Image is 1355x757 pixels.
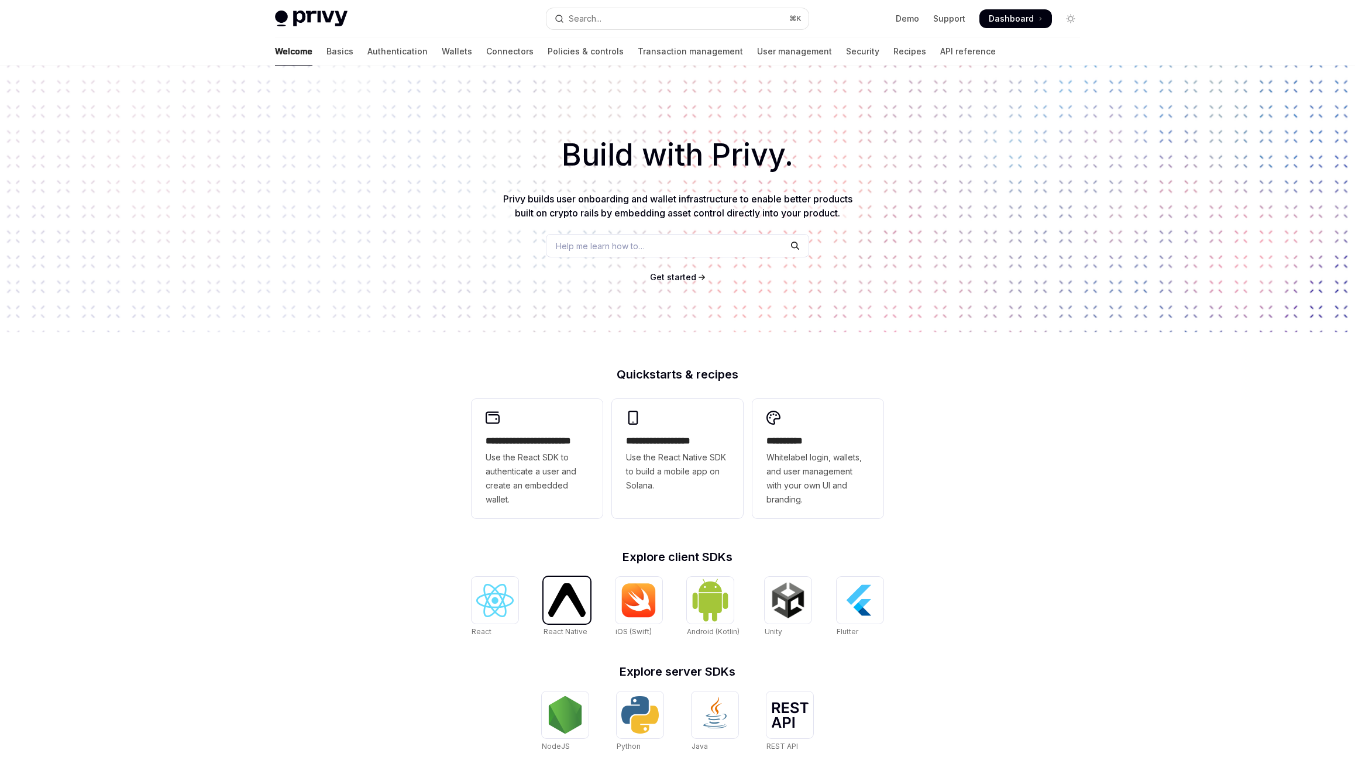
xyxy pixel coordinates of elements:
[615,627,652,636] span: iOS (Swift)
[766,691,813,752] a: REST APIREST API
[542,691,589,752] a: NodeJSNodeJS
[548,37,624,66] a: Policies & controls
[650,271,696,283] a: Get started
[617,691,663,752] a: PythonPython
[275,37,312,66] a: Welcome
[612,399,743,518] a: **** **** **** ***Use the React Native SDK to build a mobile app on Solana.
[621,696,659,734] img: Python
[486,37,534,66] a: Connectors
[544,627,587,636] span: React Native
[472,577,518,638] a: ReactReact
[472,666,883,677] h2: Explore server SDKs
[765,577,811,638] a: UnityUnity
[442,37,472,66] a: Wallets
[544,577,590,638] a: React NativeReact Native
[503,193,852,219] span: Privy builds user onboarding and wallet infrastructure to enable better products built on crypto ...
[1061,9,1080,28] button: Toggle dark mode
[687,627,740,636] span: Android (Kotlin)
[933,13,965,25] a: Support
[837,627,858,636] span: Flutter
[542,742,570,751] span: NodeJS
[896,13,919,25] a: Demo
[769,581,807,619] img: Unity
[472,551,883,563] h2: Explore client SDKs
[692,578,729,622] img: Android (Kotlin)
[626,450,729,493] span: Use the React Native SDK to build a mobile app on Solana.
[789,14,802,23] span: ⌘ K
[893,37,926,66] a: Recipes
[766,450,869,507] span: Whitelabel login, wallets, and user management with your own UI and branding.
[546,696,584,734] img: NodeJS
[620,583,658,618] img: iOS (Swift)
[752,399,883,518] a: **** *****Whitelabel login, wallets, and user management with your own UI and branding.
[989,13,1034,25] span: Dashboard
[940,37,996,66] a: API reference
[765,627,782,636] span: Unity
[486,450,589,507] span: Use the React SDK to authenticate a user and create an embedded wallet.
[846,37,879,66] a: Security
[771,702,809,728] img: REST API
[979,9,1052,28] a: Dashboard
[650,272,696,282] span: Get started
[19,132,1336,178] h1: Build with Privy.
[326,37,353,66] a: Basics
[841,581,879,619] img: Flutter
[638,37,743,66] a: Transaction management
[687,577,740,638] a: Android (Kotlin)Android (Kotlin)
[617,742,641,751] span: Python
[472,369,883,380] h2: Quickstarts & recipes
[757,37,832,66] a: User management
[556,240,645,252] span: Help me learn how to…
[546,8,809,29] button: Open search
[548,583,586,617] img: React Native
[367,37,428,66] a: Authentication
[696,696,734,734] img: Java
[692,691,738,752] a: JavaJava
[472,627,491,636] span: React
[476,584,514,617] img: React
[569,12,601,26] div: Search...
[692,742,708,751] span: Java
[275,11,348,27] img: light logo
[766,742,798,751] span: REST API
[837,577,883,638] a: FlutterFlutter
[615,577,662,638] a: iOS (Swift)iOS (Swift)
